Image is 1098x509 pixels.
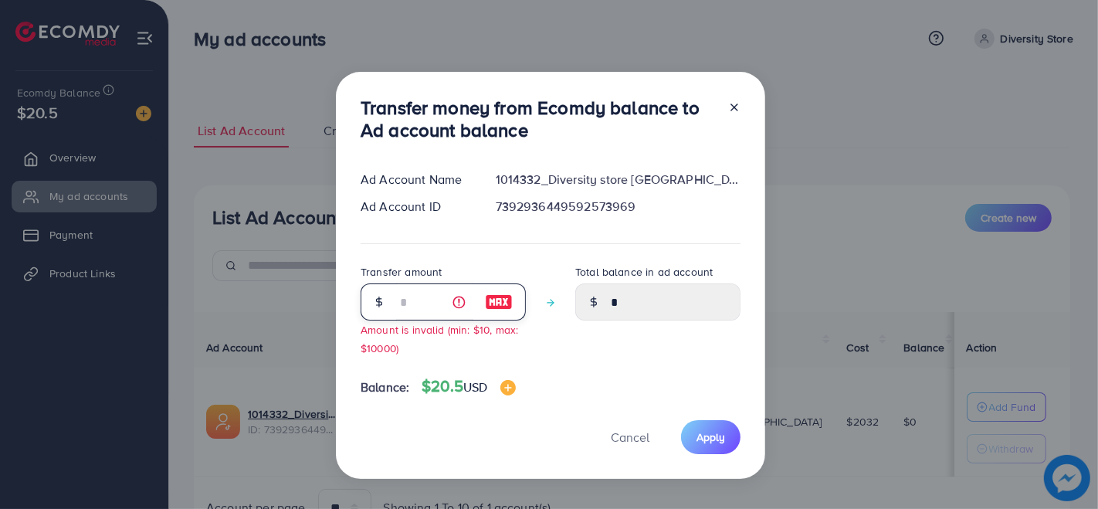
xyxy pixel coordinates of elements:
div: 1014332_Diversity store [GEOGRAPHIC_DATA] [483,171,753,188]
h4: $20.5 [422,377,515,396]
label: Transfer amount [361,264,442,280]
div: 7392936449592573969 [483,198,753,215]
button: Cancel [591,420,669,453]
div: Ad Account ID [348,198,483,215]
h3: Transfer money from Ecomdy balance to Ad account balance [361,97,716,141]
span: Apply [696,429,725,445]
img: image [500,380,516,395]
span: USD [463,378,487,395]
img: image [485,293,513,311]
span: Balance: [361,378,409,396]
button: Apply [681,420,740,453]
small: Amount is invalid (min: $10, max: $10000) [361,322,518,355]
label: Total balance in ad account [575,264,713,280]
span: Cancel [611,429,649,446]
div: Ad Account Name [348,171,483,188]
